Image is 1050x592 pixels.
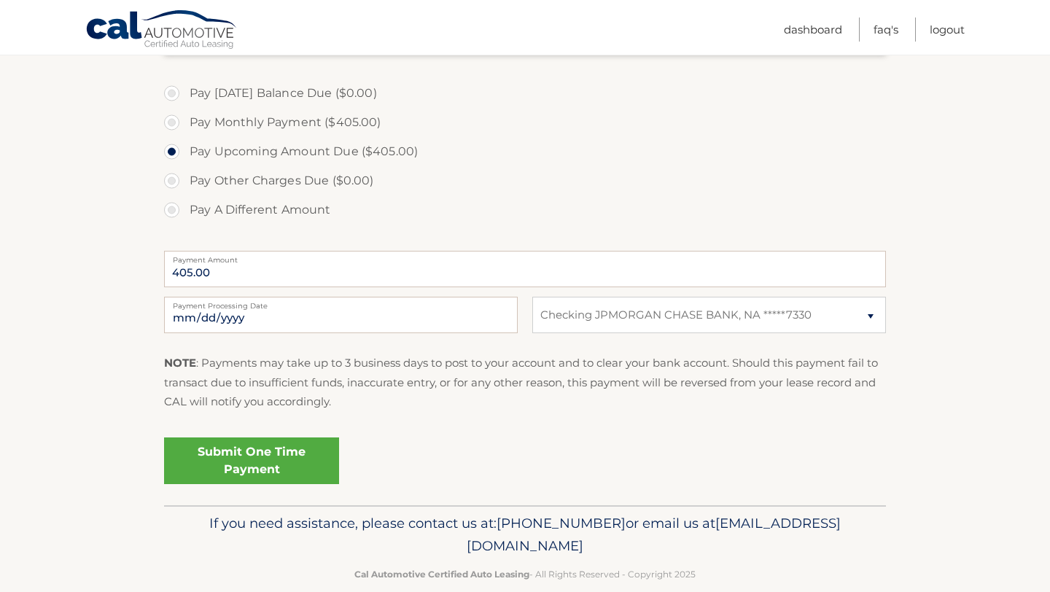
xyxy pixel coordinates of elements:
[164,195,886,225] label: Pay A Different Amount
[164,251,886,287] input: Payment Amount
[164,251,886,262] label: Payment Amount
[164,297,518,308] label: Payment Processing Date
[874,17,898,42] a: FAQ's
[930,17,965,42] a: Logout
[784,17,842,42] a: Dashboard
[164,108,886,137] label: Pay Monthly Payment ($405.00)
[164,297,518,333] input: Payment Date
[85,9,238,52] a: Cal Automotive
[174,512,876,558] p: If you need assistance, please contact us at: or email us at
[164,437,339,484] a: Submit One Time Payment
[164,354,886,411] p: : Payments may take up to 3 business days to post to your account and to clear your bank account....
[164,79,886,108] label: Pay [DATE] Balance Due ($0.00)
[354,569,529,580] strong: Cal Automotive Certified Auto Leasing
[164,137,886,166] label: Pay Upcoming Amount Due ($405.00)
[497,515,626,531] span: [PHONE_NUMBER]
[164,356,196,370] strong: NOTE
[164,166,886,195] label: Pay Other Charges Due ($0.00)
[174,566,876,582] p: - All Rights Reserved - Copyright 2025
